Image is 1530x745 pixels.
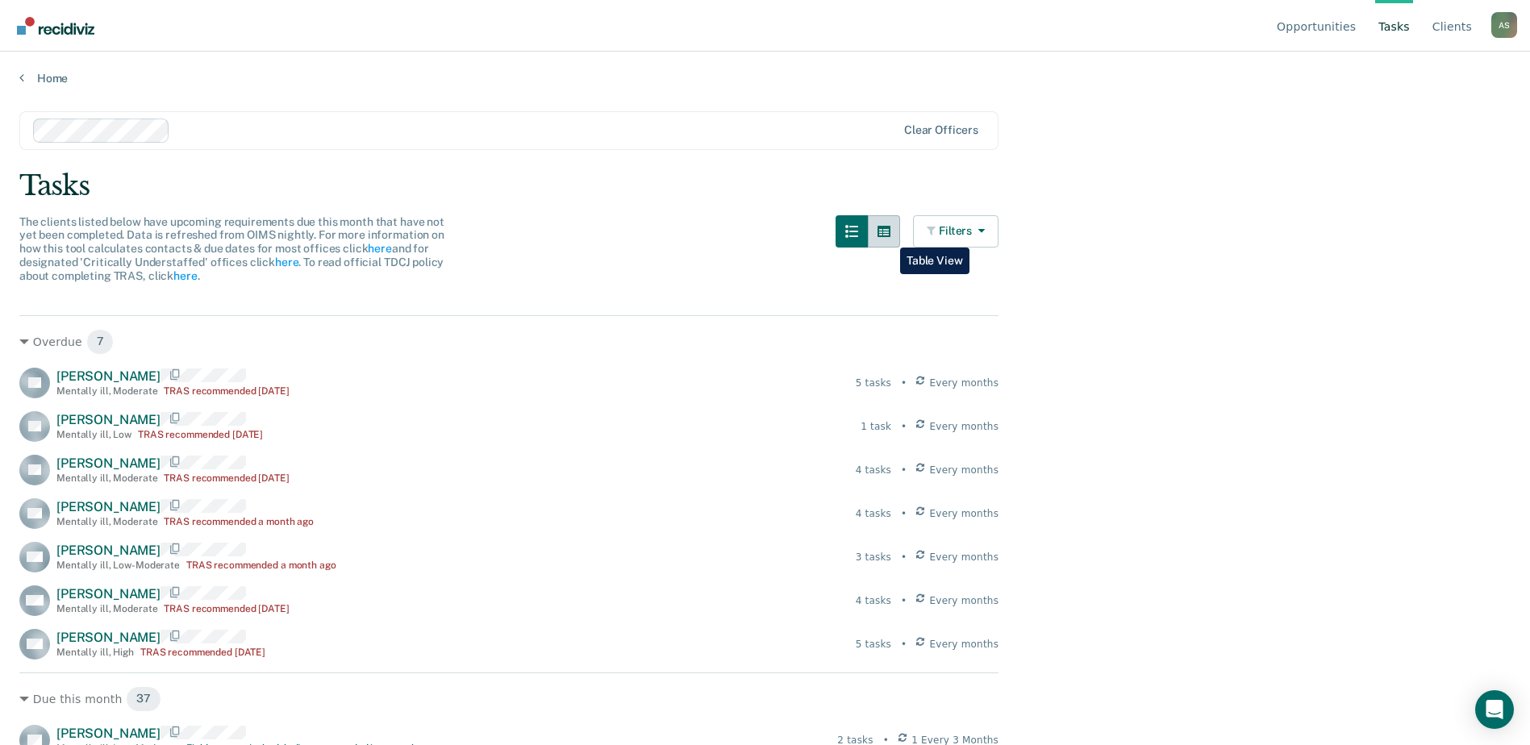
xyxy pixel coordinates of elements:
div: • [901,593,907,608]
div: Mentally ill , Moderate [56,472,157,484]
div: 3 tasks [856,550,891,564]
div: Mentally ill , Moderate [56,385,157,397]
div: TRAS recommended [DATE] [164,603,289,614]
div: TRAS recommended [DATE] [164,385,289,397]
div: A S [1491,12,1517,38]
div: 5 tasks [856,376,891,390]
span: [PERSON_NAME] [56,586,161,601]
div: • [901,506,907,521]
span: [PERSON_NAME] [56,412,161,427]
span: [PERSON_NAME] [56,630,161,645]
div: • [901,463,907,477]
button: Filters [913,215,998,248]
a: here [368,242,391,255]
div: Overdue 7 [19,329,998,355]
div: TRAS recommended [DATE] [140,647,265,658]
div: 5 tasks [856,637,891,651]
div: Mentally ill , Moderate [56,603,157,614]
div: Mentally ill , High [56,647,134,658]
div: Mentally ill , Low-Moderate [56,560,180,571]
div: TRAS recommended a month ago [164,516,314,527]
span: [PERSON_NAME] [56,456,161,471]
div: • [901,419,907,434]
div: Clear officers [904,123,978,137]
span: [PERSON_NAME] [56,499,161,514]
div: Mentally ill , Low [56,429,131,440]
div: 1 task [861,419,891,434]
span: The clients listed below have upcoming requirements due this month that have not yet been complet... [19,215,444,282]
div: • [901,376,907,390]
span: Every months [930,506,999,521]
span: 37 [126,686,161,712]
span: [PERSON_NAME] [56,368,161,384]
div: • [901,550,907,564]
span: [PERSON_NAME] [56,543,161,558]
span: Every months [930,550,999,564]
div: Open Intercom Messenger [1475,690,1514,729]
img: Recidiviz [17,17,94,35]
span: Every months [930,593,999,608]
div: Tasks [19,169,1511,202]
div: TRAS recommended [DATE] [164,472,289,484]
a: here [275,256,298,268]
div: • [901,637,907,651]
span: Every months [930,637,999,651]
div: TRAS recommended [DATE] [138,429,263,440]
button: Profile dropdown button [1491,12,1517,38]
div: 4 tasks [856,506,891,521]
span: Every months [930,376,999,390]
span: Every months [930,463,999,477]
span: Every months [930,419,999,434]
div: 4 tasks [856,463,891,477]
a: Home [19,71,1511,85]
div: Due this month 37 [19,686,998,712]
span: [PERSON_NAME] [56,726,161,741]
span: 7 [86,329,115,355]
div: TRAS recommended a month ago [186,560,336,571]
a: here [173,269,197,282]
div: 4 tasks [856,593,891,608]
div: Mentally ill , Moderate [56,516,157,527]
